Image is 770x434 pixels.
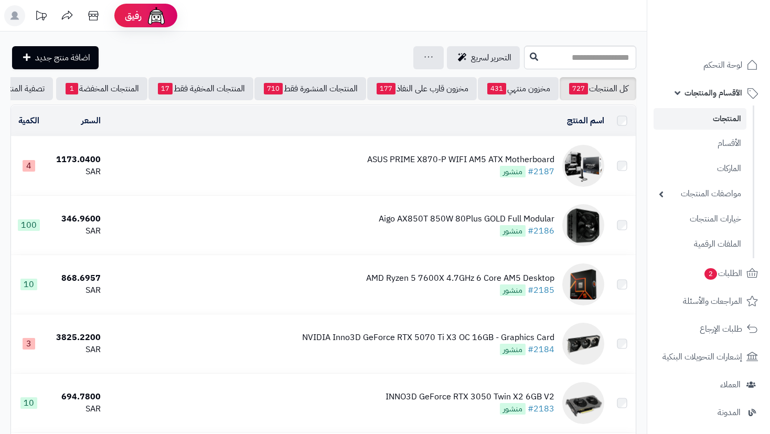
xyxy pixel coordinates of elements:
[500,344,526,355] span: منشور
[500,284,526,296] span: منشور
[654,316,764,342] a: طلبات الإرجاع
[487,83,506,94] span: 431
[654,261,764,286] a: الطلبات2
[23,160,35,172] span: 4
[703,58,742,72] span: لوحة التحكم
[562,145,604,187] img: ASUS PRIME X870-P WIFI AM5 ATX Motherboard
[23,338,35,350] span: 3
[703,266,742,281] span: الطلبات
[718,405,741,420] span: المدونة
[367,77,477,100] a: مخزون قارب على النفاذ177
[562,382,604,424] img: INNO3D GeForce RTX 3050 Twin X2 6GB V2
[20,279,37,290] span: 10
[562,204,604,246] img: Aigo AX850T 850W 80Plus GOLD Full Modular
[51,154,101,166] div: 1173.0400
[125,9,142,22] span: رفيق
[51,403,101,415] div: SAR
[51,225,101,237] div: SAR
[56,77,147,100] a: المنتجات المخفضة1
[20,397,37,409] span: 10
[379,213,554,225] div: Aigo AX850T 850W 80Plus GOLD Full Modular
[562,323,604,365] img: NVIDIA Inno3D GeForce RTX 5070 Ti X3 OC 16GB - Graphics Card
[654,233,746,256] a: الملفات الرقمية
[654,52,764,78] a: لوحة التحكم
[654,372,764,397] a: العملاء
[500,166,526,177] span: منشور
[12,46,99,69] a: اضافة منتج جديد
[500,225,526,237] span: منشور
[528,403,554,415] a: #2183
[700,322,742,336] span: طلبات الإرجاع
[567,114,604,127] a: اسم المنتج
[654,183,746,205] a: مواصفات المنتجات
[81,114,101,127] a: السعر
[471,51,511,64] span: التحرير لسريع
[662,350,742,364] span: إشعارات التحويلات البنكية
[562,263,604,305] img: AMD Ryzen 5 7600X 4.7GHz 6 Core AM5 Desktop
[51,213,101,225] div: 346.9600
[654,344,764,369] a: إشعارات التحويلات البنكية
[704,268,717,280] span: 2
[720,377,741,392] span: العملاء
[367,154,554,166] div: ASUS PRIME X870-P WIFI AM5 ATX Motherboard
[51,332,101,344] div: 3825.2200
[528,284,554,297] a: #2185
[366,272,554,284] div: AMD Ryzen 5 7600X 4.7GHz 6 Core AM5 Desktop
[447,46,520,69] a: التحرير لسريع
[146,5,167,26] img: ai-face.png
[528,343,554,356] a: #2184
[66,83,78,94] span: 1
[386,391,554,403] div: INNO3D GeForce RTX 3050 Twin X2 6GB V2
[654,208,746,230] a: خيارات المنتجات
[560,77,636,100] a: كل المنتجات727
[699,29,760,51] img: logo-2.png
[683,294,742,309] span: المراجعات والأسئلة
[51,272,101,284] div: 868.6957
[500,403,526,415] span: منشور
[35,51,90,64] span: اضافة منتج جديد
[685,86,742,100] span: الأقسام والمنتجات
[654,400,764,425] a: المدونة
[654,289,764,314] a: المراجعات والأسئلة
[51,391,101,403] div: 694.7800
[377,83,395,94] span: 177
[18,114,39,127] a: الكمية
[51,166,101,178] div: SAR
[528,165,554,178] a: #2187
[18,219,40,231] span: 100
[654,108,746,130] a: المنتجات
[28,5,54,29] a: تحديثات المنصة
[264,83,283,94] span: 710
[654,157,746,180] a: الماركات
[51,344,101,356] div: SAR
[654,132,746,155] a: الأقسام
[569,83,588,94] span: 727
[148,77,253,100] a: المنتجات المخفية فقط17
[478,77,559,100] a: مخزون منتهي431
[302,332,554,344] div: NVIDIA Inno3D GeForce RTX 5070 Ti X3 OC 16GB - Graphics Card
[158,83,173,94] span: 17
[254,77,366,100] a: المنتجات المنشورة فقط710
[51,284,101,297] div: SAR
[528,225,554,237] a: #2186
